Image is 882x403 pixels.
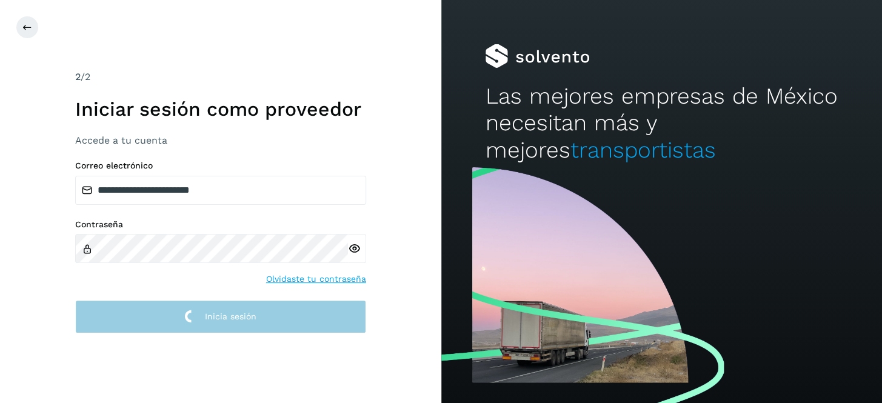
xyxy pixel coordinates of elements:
[75,71,81,82] span: 2
[75,135,366,146] h3: Accede a tu cuenta
[75,300,366,333] button: Inicia sesión
[266,273,366,285] a: Olvidaste tu contraseña
[75,161,366,171] label: Correo electrónico
[75,70,366,84] div: /2
[205,312,256,321] span: Inicia sesión
[75,219,366,230] label: Contraseña
[570,137,715,163] span: transportistas
[75,98,366,121] h1: Iniciar sesión como proveedor
[485,83,838,164] h2: Las mejores empresas de México necesitan más y mejores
